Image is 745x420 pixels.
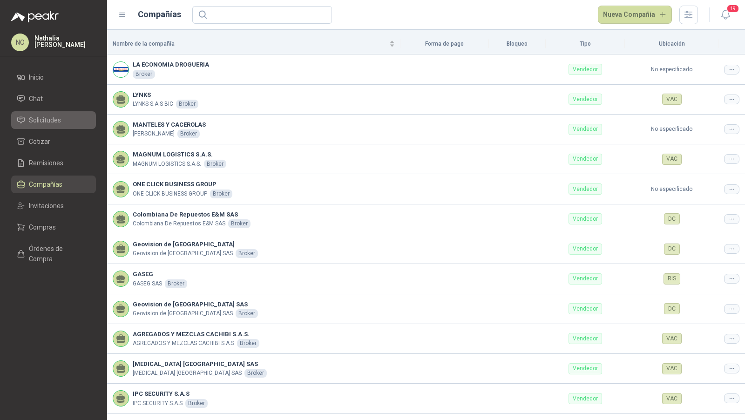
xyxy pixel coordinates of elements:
[625,34,718,54] th: Ubicación
[569,244,602,255] div: Vendedor
[662,333,682,344] div: VAC
[133,129,175,138] p: [PERSON_NAME]
[133,219,225,228] p: Colombiana De Repuestos E&M SAS
[133,90,198,100] b: LYNKS
[133,270,187,279] b: GASEG
[133,160,201,169] p: MAGNUM LOGISTICS S.A.S.
[664,273,680,285] div: RIS
[133,330,259,339] b: AGREGADOS Y MEZCLAS CACHIBI S.A.S.
[11,34,29,51] div: NO
[29,179,62,190] span: Compañías
[204,160,226,169] div: Broker
[569,183,602,195] div: Vendedor
[210,190,232,198] div: Broker
[113,62,129,77] img: Company Logo
[237,339,259,348] div: Broker
[11,133,96,150] a: Cotizar
[176,100,198,108] div: Broker
[569,94,602,105] div: Vendedor
[107,34,400,54] th: Nombre de la compañía
[662,393,682,404] div: VAC
[569,154,602,165] div: Vendedor
[662,363,682,374] div: VAC
[569,213,602,224] div: Vendedor
[11,176,96,193] a: Compañías
[133,150,226,159] b: MAGNUM LOGISTICS S.A.S.
[133,359,267,369] b: [MEDICAL_DATA] [GEOGRAPHIC_DATA] SAS
[236,249,258,258] div: Broker
[11,218,96,236] a: Compras
[29,115,61,125] span: Solicitudes
[133,279,162,288] p: GASEG SAS
[400,34,489,54] th: Forma de pago
[717,7,734,23] button: 19
[133,120,206,129] b: MANTELES Y CACEROLAS
[569,124,602,135] div: Vendedor
[630,125,713,134] p: No especificado
[185,399,208,408] div: Broker
[236,309,258,318] div: Broker
[630,65,713,74] p: No especificado
[664,303,680,314] div: DC
[29,136,50,147] span: Cotizar
[11,11,59,22] img: Logo peakr
[598,6,672,24] button: Nueva Compañía
[29,244,87,264] span: Órdenes de Compra
[133,240,258,249] b: Geovision de [GEOGRAPHIC_DATA]
[630,185,713,194] p: No especificado
[133,369,242,378] p: [MEDICAL_DATA] [GEOGRAPHIC_DATA] SAS
[138,8,181,21] h1: Compañías
[133,100,173,108] p: LYNKS S.A.S BIC
[29,201,64,211] span: Invitaciones
[29,158,63,168] span: Remisiones
[133,300,258,309] b: Geovision de [GEOGRAPHIC_DATA] SAS
[133,339,234,348] p: AGREGADOS Y MEZCLAS CACHIBI S.A.S
[489,34,546,54] th: Bloqueo
[569,393,602,404] div: Vendedor
[133,70,155,79] div: Broker
[29,72,44,82] span: Inicio
[11,68,96,86] a: Inicio
[34,35,96,48] p: Nathalia [PERSON_NAME]
[569,333,602,344] div: Vendedor
[244,369,267,378] div: Broker
[133,60,209,69] b: LA ECONOMIA DROGUERIA
[133,389,208,399] b: IPC SECURITY S.A.S
[664,213,680,224] div: DC
[664,244,680,255] div: DC
[133,399,183,408] p: IPC SECURITY S.A.S
[133,180,232,189] b: ONE CLICK BUSINESS GROUP
[133,190,207,198] p: ONE CLICK BUSINESS GROUP
[569,64,602,75] div: Vendedor
[177,129,200,138] div: Broker
[11,240,96,268] a: Órdenes de Compra
[569,273,602,285] div: Vendedor
[662,154,682,165] div: VAC
[662,94,682,105] div: VAC
[726,4,739,13] span: 19
[133,249,233,258] p: Geovision de [GEOGRAPHIC_DATA] SAS
[546,34,625,54] th: Tipo
[113,40,387,48] span: Nombre de la compañía
[569,303,602,314] div: Vendedor
[228,219,251,228] div: Broker
[569,363,602,374] div: Vendedor
[165,279,187,288] div: Broker
[11,90,96,108] a: Chat
[133,309,233,318] p: Geovision de [GEOGRAPHIC_DATA] SAS
[133,210,251,219] b: Colombiana De Repuestos E&M SAS
[11,197,96,215] a: Invitaciones
[11,154,96,172] a: Remisiones
[29,222,56,232] span: Compras
[29,94,43,104] span: Chat
[11,111,96,129] a: Solicitudes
